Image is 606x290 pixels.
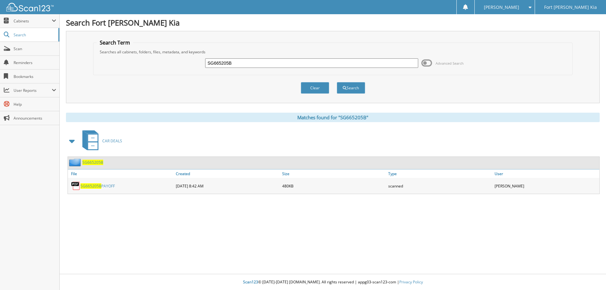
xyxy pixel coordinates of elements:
[493,180,599,192] div: [PERSON_NAME]
[14,46,56,51] span: Scan
[14,102,56,107] span: Help
[14,115,56,121] span: Announcements
[14,60,56,65] span: Reminders
[387,169,493,178] a: Type
[60,275,606,290] div: © [DATE]-[DATE] [DOMAIN_NAME]. All rights reserved | appg03-scan123-com |
[80,183,101,189] span: SG665205B
[69,158,82,166] img: folder2.png
[66,113,600,122] div: Matches found for "SG665205B"
[66,17,600,28] h1: Search Fort [PERSON_NAME] Kia
[281,169,387,178] a: Size
[68,169,174,178] a: File
[97,39,133,46] legend: Search Term
[243,279,258,285] span: Scan123
[574,260,606,290] iframe: Chat Widget
[97,49,569,55] div: Searches all cabinets, folders, files, metadata, and keywords
[102,138,122,144] span: CAR DEALS
[6,3,54,11] img: scan123-logo-white.svg
[281,180,387,192] div: 480KB
[337,82,365,94] button: Search
[82,160,103,165] a: SG665205B
[14,74,56,79] span: Bookmarks
[301,82,329,94] button: Clear
[80,183,115,189] a: SG665205BPAYOFF
[484,5,519,9] span: [PERSON_NAME]
[493,169,599,178] a: User
[544,5,597,9] span: Fort [PERSON_NAME] Kia
[14,18,52,24] span: Cabinets
[436,61,464,66] span: Advanced Search
[174,169,281,178] a: Created
[79,128,122,153] a: CAR DEALS
[387,180,493,192] div: scanned
[174,180,281,192] div: [DATE] 8:42 AM
[14,88,52,93] span: User Reports
[71,181,80,191] img: PDF.png
[399,279,423,285] a: Privacy Policy
[14,32,55,38] span: Search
